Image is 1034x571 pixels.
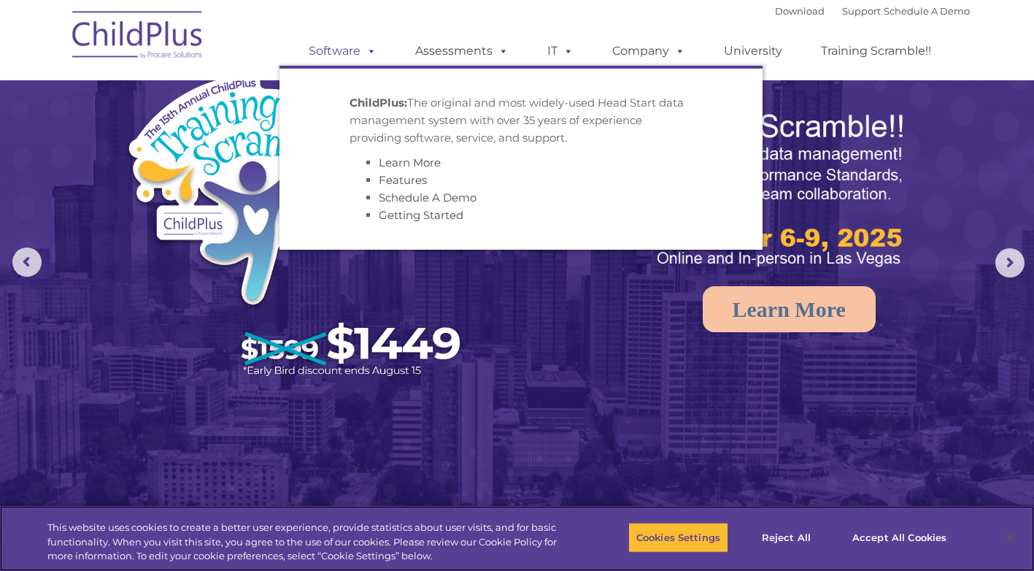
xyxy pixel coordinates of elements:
[533,37,588,66] a: IT
[379,173,427,187] a: Features
[703,286,876,332] a: Learn More
[47,521,568,564] div: This website uses cookies to create a better user experience, provide statistics about user visit...
[379,191,477,204] a: Schedule A Demo
[350,94,692,147] p: The original and most widely-used Head Start data management system with over 35 years of experie...
[844,522,954,553] button: Accept All Cookies
[401,37,523,66] a: Assessments
[806,37,946,66] a: Training Scramble!!
[775,5,825,17] a: Download
[598,37,700,66] a: Company
[884,5,970,17] a: Schedule A Demo
[294,37,391,66] a: Software
[775,5,970,17] font: |
[350,96,407,110] strong: ChildPlus:
[709,37,797,66] a: University
[379,156,441,169] a: Learn More
[65,1,211,74] img: ChildPlus by Procare Solutions
[995,521,1027,553] button: Close
[628,522,728,553] button: Cookies Settings
[842,5,881,17] a: Support
[379,208,463,222] a: Getting Started
[741,522,832,553] button: Reject All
